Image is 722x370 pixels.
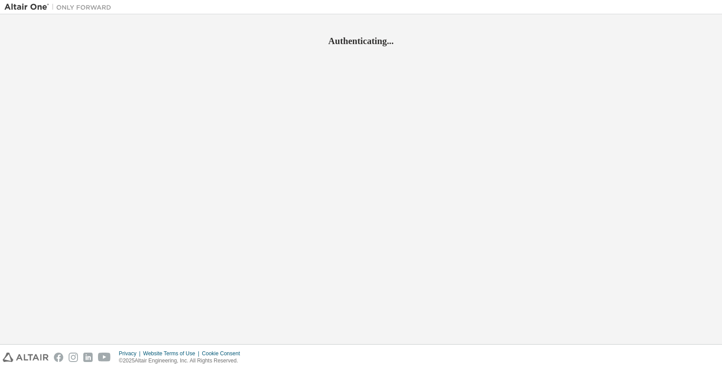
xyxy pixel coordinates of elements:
[54,353,63,362] img: facebook.svg
[98,353,111,362] img: youtube.svg
[69,353,78,362] img: instagram.svg
[3,353,49,362] img: altair_logo.svg
[119,350,143,357] div: Privacy
[4,35,718,47] h2: Authenticating...
[202,350,245,357] div: Cookie Consent
[119,357,245,365] p: © 2025 Altair Engineering, Inc. All Rights Reserved.
[83,353,93,362] img: linkedin.svg
[4,3,116,12] img: Altair One
[143,350,202,357] div: Website Terms of Use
